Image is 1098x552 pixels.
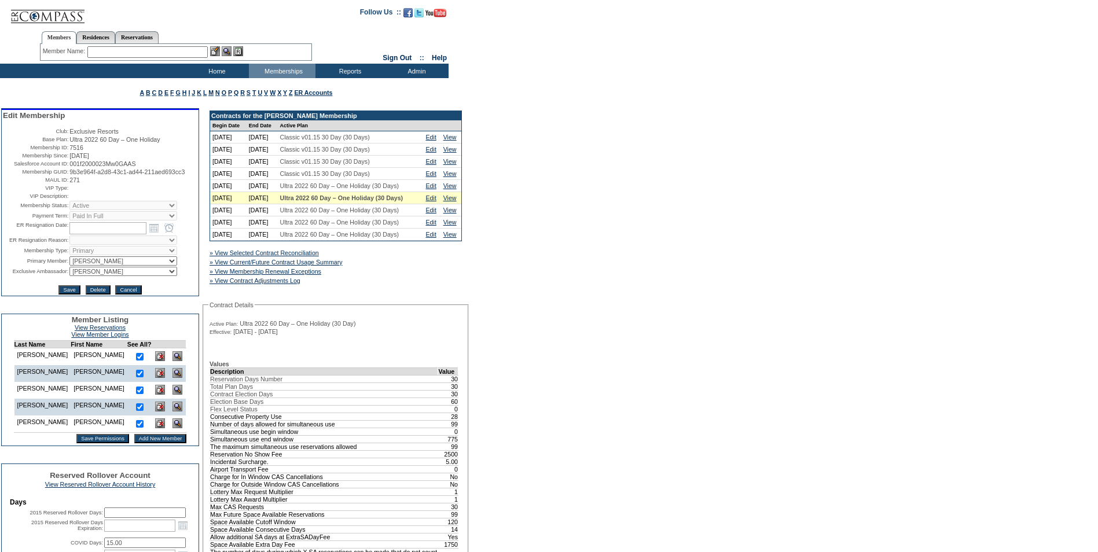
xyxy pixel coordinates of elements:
td: 30 [438,375,458,382]
td: Space Available Consecutive Days [210,525,438,533]
td: 5.00 [438,458,458,465]
td: [DATE] [247,143,278,156]
td: [DATE] [247,204,278,216]
td: 30 [438,503,458,510]
td: [PERSON_NAME] [71,382,127,399]
a: View [443,158,457,165]
span: Ultra 2022 60 Day – One Holiday (30 Days) [280,182,399,189]
input: Delete [86,285,111,295]
span: Ultra 2022 60 Day – One Holiday (30 Days) [280,219,399,226]
a: Edit [426,207,436,214]
a: N [215,89,220,96]
td: 28 [438,413,458,420]
td: [DATE] [210,156,247,168]
td: Reports [315,64,382,78]
td: VIP Description: [3,193,68,200]
td: 775 [438,435,458,443]
a: E [164,89,168,96]
td: Space Available Cutoff Window [210,518,438,525]
a: Edit [426,134,436,141]
td: 1750 [438,540,458,548]
img: Delete [155,385,165,395]
td: Reservation No Show Fee [210,450,438,458]
td: See All? [127,341,152,348]
span: [DATE] [69,152,89,159]
img: Delete [155,418,165,428]
span: Member Listing [72,315,129,324]
td: Max CAS Requests [210,503,438,510]
a: View Reservations [75,324,126,331]
td: [PERSON_NAME] [14,415,71,433]
td: [DATE] [247,131,278,143]
span: Reserved Rollover Account [50,471,150,480]
a: L [203,89,207,96]
td: Number of days allowed for simultaneous use [210,420,438,428]
td: Membership GUID: [3,168,68,175]
td: Contracts for the [PERSON_NAME] Membership [210,111,461,120]
a: Become our fan on Facebook [403,12,413,19]
a: B [146,89,150,96]
span: 9b3e964f-a2d8-43c1-ad44-211aed693cc3 [69,168,185,175]
img: View Dashboard [172,368,182,378]
td: Club: [3,128,68,135]
img: View Dashboard [172,385,182,395]
span: Exclusive Resorts [69,128,119,135]
img: Reservations [233,46,243,56]
td: The maximum simultaneous use reservations allowed [210,443,438,450]
a: C [152,89,157,96]
a: K [197,89,201,96]
td: [DATE] [247,192,278,204]
td: 60 [438,398,458,405]
td: 99 [438,420,458,428]
td: Active Plan [278,120,424,131]
a: Subscribe to our YouTube Channel [425,12,446,19]
td: [DATE] [247,168,278,180]
td: [PERSON_NAME] [14,399,71,415]
td: [DATE] [247,156,278,168]
a: X [277,89,281,96]
a: Edit [426,194,436,201]
td: [PERSON_NAME] [71,348,127,366]
a: » View Contract Adjustments Log [210,277,300,284]
a: View [443,194,457,201]
input: Save Permissions [76,434,129,443]
td: Description [210,367,438,375]
td: Payment Term: [3,211,68,220]
span: Reservation Days Number [210,376,282,382]
span: Ultra 2022 60 Day – One Holiday (30 Days) [280,194,403,201]
a: I [188,89,190,96]
td: [DATE] [210,168,247,180]
div: Member Name: [43,46,87,56]
td: [DATE] [210,204,247,216]
td: Charge for In Window CAS Cancellations [210,473,438,480]
td: Salesforce Account ID: [3,160,68,167]
td: 0 [438,428,458,435]
a: S [247,89,251,96]
td: Simultaneous use end window [210,435,438,443]
input: Cancel [115,285,141,295]
td: Max Future Space Available Reservations [210,510,438,518]
td: [DATE] [210,192,247,204]
a: Open the calendar popup. [177,519,189,532]
span: Contract Election Days [210,391,273,398]
td: Allow additional SA days at ExtraSADayFee [210,533,438,540]
a: ER Accounts [294,89,332,96]
img: Become our fan on Facebook [403,8,413,17]
td: No [438,473,458,480]
a: View [443,170,457,177]
a: Follow us on Twitter [414,12,424,19]
img: b_edit.gif [210,46,220,56]
span: Election Base Days [210,398,263,405]
span: :: [420,54,424,62]
td: Airport Transport Fee [210,465,438,473]
a: W [270,89,276,96]
td: 120 [438,518,458,525]
span: Ultra 2022 60 Day – One Holiday (30 Days) [280,207,399,214]
td: [DATE] [210,229,247,241]
td: Home [182,64,249,78]
td: Begin Date [210,120,247,131]
span: Classic v01.15 30 Day (30 Days) [280,158,370,165]
a: Q [234,89,238,96]
td: Follow Us :: [360,7,401,21]
a: U [258,89,262,96]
